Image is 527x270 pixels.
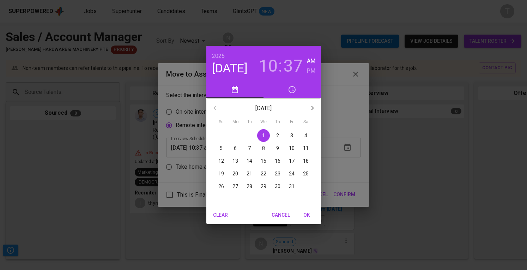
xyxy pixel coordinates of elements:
p: 16 [275,157,280,164]
button: 10 [259,56,278,76]
p: 22 [261,170,266,177]
p: 2 [276,132,279,139]
button: 25 [299,167,312,180]
p: 29 [261,183,266,190]
p: 19 [218,170,224,177]
p: 20 [232,170,238,177]
span: Tu [243,119,256,126]
button: 27 [229,180,242,193]
button: AM [307,56,315,66]
button: 5 [215,142,228,155]
p: 4 [304,132,307,139]
button: 29 [257,180,270,193]
p: 7 [248,145,251,152]
p: 13 [232,157,238,164]
button: 30 [271,180,284,193]
p: 10 [289,145,295,152]
button: 4 [299,129,312,142]
button: PM [307,66,315,76]
button: 24 [285,167,298,180]
p: 3 [290,132,293,139]
button: OK [296,209,318,222]
button: 16 [271,155,284,167]
p: 23 [275,170,280,177]
p: 25 [303,170,309,177]
button: 20 [229,167,242,180]
button: 2 [271,129,284,142]
span: Cancel [272,211,290,220]
span: Su [215,119,228,126]
button: 14 [243,155,256,167]
button: 11 [299,142,312,155]
p: 9 [276,145,279,152]
button: 28 [243,180,256,193]
p: 31 [289,183,295,190]
button: 10 [285,142,298,155]
button: 31 [285,180,298,193]
p: 24 [289,170,295,177]
p: 28 [247,183,252,190]
span: Mo [229,119,242,126]
p: 21 [247,170,252,177]
button: 9 [271,142,284,155]
button: 23 [271,167,284,180]
span: Clear [212,211,229,220]
p: 1 [262,132,265,139]
button: 26 [215,180,228,193]
button: 8 [257,142,270,155]
button: [DATE] [212,61,248,76]
p: 15 [261,157,266,164]
p: 18 [303,157,309,164]
p: 27 [232,183,238,190]
h3: : [278,56,282,76]
span: Th [271,119,284,126]
p: 14 [247,157,252,164]
button: 18 [299,155,312,167]
p: 26 [218,183,224,190]
button: 1 [257,129,270,142]
span: OK [298,211,315,220]
button: 12 [215,155,228,167]
button: 37 [284,56,303,76]
button: Cancel [269,209,293,222]
span: We [257,119,270,126]
button: 19 [215,167,228,180]
button: 13 [229,155,242,167]
p: 5 [220,145,223,152]
p: 8 [262,145,265,152]
button: 15 [257,155,270,167]
p: 6 [234,145,237,152]
p: [DATE] [223,104,304,113]
p: 12 [218,157,224,164]
span: Sa [299,119,312,126]
p: 11 [303,145,309,152]
button: 3 [285,129,298,142]
p: 17 [289,157,295,164]
button: 7 [243,142,256,155]
button: 2025 [212,51,225,61]
p: 30 [275,183,280,190]
span: Fr [285,119,298,126]
button: 21 [243,167,256,180]
button: 17 [285,155,298,167]
button: 22 [257,167,270,180]
button: 6 [229,142,242,155]
button: Clear [209,209,232,222]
